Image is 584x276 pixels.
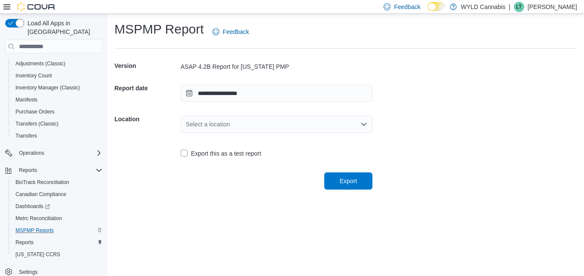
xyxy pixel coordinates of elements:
button: Inventory Count [9,70,106,82]
button: Transfers [9,130,106,142]
span: Metrc Reconciliation [12,213,102,224]
button: BioTrack Reconciliation [9,176,106,188]
button: Export [324,172,372,190]
p: WYLD Cannabis [461,2,506,12]
a: MSPMP Reports [12,225,57,236]
span: Feedback [223,28,249,36]
h5: Report date [114,80,179,97]
button: Canadian Compliance [9,188,106,200]
span: Transfers (Classic) [12,119,102,129]
span: Settings [19,269,37,276]
a: Metrc Reconciliation [12,213,65,224]
span: Adjustments (Classic) [15,60,65,67]
a: Canadian Compliance [12,189,70,199]
span: Operations [15,148,102,158]
span: Load All Apps in [GEOGRAPHIC_DATA] [24,19,102,36]
span: Canadian Compliance [15,191,66,198]
span: Inventory Manager (Classic) [15,84,80,91]
span: [US_STATE] CCRS [15,251,60,258]
h5: Location [114,110,179,128]
h1: MSPMP Report [114,21,204,38]
span: Reports [15,165,102,175]
span: Inventory Count [12,71,102,81]
span: Canadian Compliance [12,189,102,199]
span: Reports [19,167,37,174]
span: Transfers [12,131,102,141]
p: | [509,2,510,12]
a: BioTrack Reconciliation [12,177,73,187]
a: Feedback [209,23,252,40]
span: Reports [12,237,102,248]
span: Dashboards [12,201,102,212]
button: Inventory Manager (Classic) [9,82,106,94]
button: Adjustments (Classic) [9,58,106,70]
a: Inventory Manager (Classic) [12,83,83,93]
span: Operations [19,150,44,156]
button: Reports [2,164,106,176]
div: ASAP 4.2B Report for [US_STATE] PMP [181,62,372,71]
img: Cova [17,3,56,11]
button: Operations [2,147,106,159]
span: Feedback [394,3,420,11]
span: Purchase Orders [15,108,55,115]
span: Manifests [15,96,37,103]
button: Metrc Reconciliation [9,212,106,224]
h5: Version [114,57,179,74]
button: Purchase Orders [9,106,106,118]
button: Operations [15,148,48,158]
a: Reports [12,237,37,248]
span: Reports [15,239,34,246]
span: Transfers [15,132,37,139]
span: Manifests [12,95,102,105]
span: Inventory Manager (Classic) [12,83,102,93]
span: BioTrack Reconciliation [12,177,102,187]
a: Dashboards [9,200,106,212]
button: Transfers (Classic) [9,118,106,130]
a: Inventory Count [12,71,55,81]
a: Transfers (Classic) [12,119,62,129]
a: Adjustments (Classic) [12,58,69,69]
a: [US_STATE] CCRS [12,249,64,260]
a: Manifests [12,95,41,105]
a: Transfers [12,131,40,141]
span: MSPMP Reports [12,225,102,236]
input: Accessible screen reader label [186,119,187,129]
button: Reports [15,165,40,175]
button: Open list of options [360,121,367,128]
span: BioTrack Reconciliation [15,179,69,186]
span: Dashboards [15,203,50,210]
button: Manifests [9,94,106,106]
span: LT [516,2,522,12]
button: [US_STATE] CCRS [9,248,106,261]
span: Adjustments (Classic) [12,58,102,69]
a: Dashboards [12,201,53,212]
p: [PERSON_NAME] [528,2,577,12]
input: Press the down key to open a popover containing a calendar. [181,85,372,102]
span: Transfers (Classic) [15,120,58,127]
a: Purchase Orders [12,107,58,117]
span: Export [340,177,357,185]
span: Inventory Count [15,72,52,79]
span: MSPMP Reports [15,227,54,234]
span: Purchase Orders [12,107,102,117]
button: MSPMP Reports [9,224,106,236]
input: Dark Mode [427,2,446,11]
span: Metrc Reconciliation [15,215,62,222]
label: Export this as a test report [181,148,261,159]
div: Lucas Todd [514,2,524,12]
span: Washington CCRS [12,249,102,260]
button: Reports [9,236,106,248]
